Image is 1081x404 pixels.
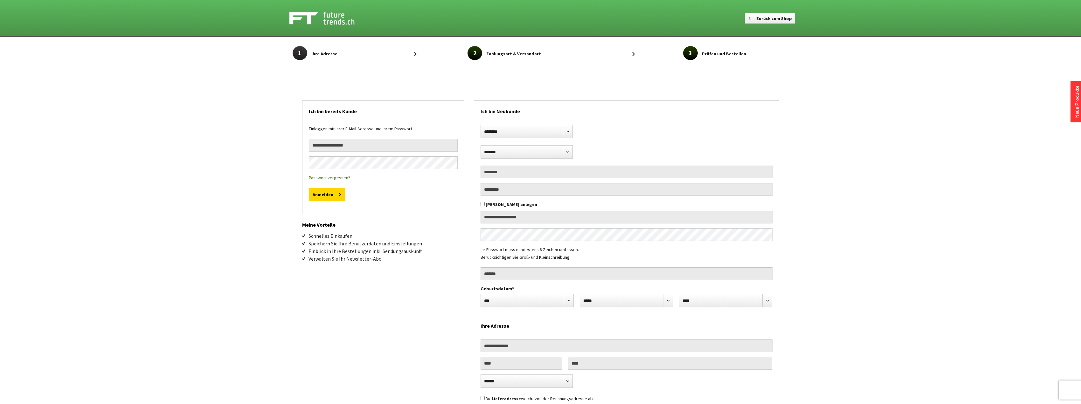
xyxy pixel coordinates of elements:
[289,10,369,26] img: Shop Futuretrends - zur Startseite wechseln
[302,214,464,229] h2: Meine Vorteile
[683,46,698,60] span: 3
[308,247,464,255] li: Einblick in Ihre Bestellungen inkl. Sendungsauskunft
[468,46,482,60] span: 2
[309,175,350,181] a: Passwort vergessen?
[486,50,541,58] span: Zahlungsart & Versandart
[481,101,773,119] h2: Ich bin Neukunde
[481,246,773,267] div: Ihr Passwort muss mindestens 8 Zeichen umfassen. Berücksichtigen Sie Groß- und Kleinschreibung.
[311,50,337,58] span: Ihre Adresse
[745,13,795,24] a: Zurück zum Shop
[309,125,458,139] div: Einloggen mit Ihrer E-Mail-Adresse und Ihrem Passwort
[481,315,773,333] h2: Ihre Adresse
[486,396,594,401] label: Die weicht von der Rechnungsadresse ab.
[309,188,345,201] button: Anmelden
[308,255,464,263] li: Verwalten Sie Ihr Newsletter-Abo
[481,285,773,292] label: Geburtsdatum*
[308,232,464,240] li: Schnelles Einkaufen
[702,50,746,58] span: Prüfen und Bestellen
[1074,86,1080,118] a: Neue Produkte
[293,46,307,60] span: 1
[308,240,464,247] li: Speichern Sie Ihre Benutzerdaten und Einstellungen
[492,396,521,401] strong: Lieferadresse
[289,10,411,26] a: Shop Futuretrends - zur Startseite wechseln
[486,202,537,207] label: [PERSON_NAME] anlegen
[309,101,458,119] h2: Ich bin bereits Kunde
